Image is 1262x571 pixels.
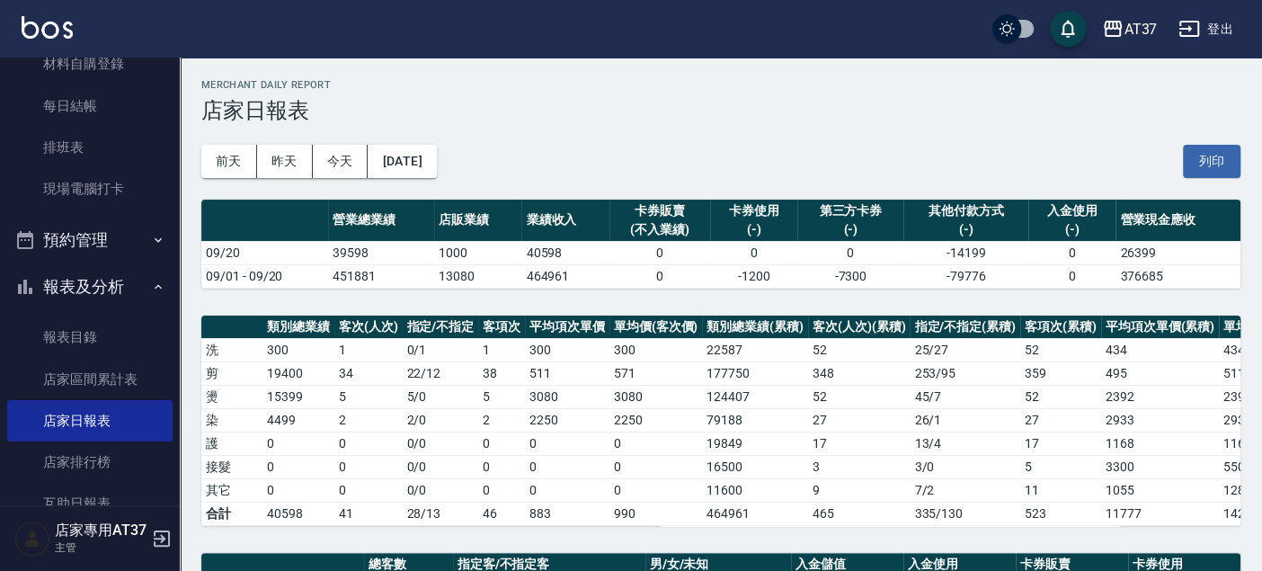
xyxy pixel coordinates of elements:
[525,478,609,502] td: 0
[1020,338,1101,361] td: 52
[313,145,369,178] button: 今天
[1033,220,1111,239] div: (-)
[334,502,403,525] td: 41
[609,455,703,478] td: 0
[1101,316,1220,339] th: 平均項次單價(累積)
[808,455,911,478] td: 3
[434,241,521,264] td: 1000
[1020,502,1101,525] td: 523
[1101,338,1220,361] td: 434
[201,338,262,361] td: 洗
[525,385,609,408] td: 3080
[1020,478,1101,502] td: 11
[262,478,334,502] td: 0
[334,316,403,339] th: 客次(人次)
[1171,13,1240,46] button: 登出
[1183,145,1240,178] button: 列印
[910,455,1020,478] td: 3 / 0
[201,478,262,502] td: 其它
[702,455,808,478] td: 16500
[797,241,903,264] td: 0
[478,361,525,385] td: 38
[201,79,1240,91] h2: Merchant Daily Report
[614,201,706,220] div: 卡券販賣
[262,385,334,408] td: 15399
[1115,200,1240,242] th: 營業現金應收
[903,264,1028,288] td: -79776
[1101,408,1220,432] td: 2933
[7,217,173,263] button: 預約管理
[609,432,703,455] td: 0
[328,241,434,264] td: 39598
[1101,385,1220,408] td: 2392
[702,408,808,432] td: 79188
[201,502,262,525] td: 合計
[525,361,609,385] td: 511
[910,408,1020,432] td: 26 / 1
[910,316,1020,339] th: 指定/不指定(累積)
[402,455,478,478] td: 0 / 0
[434,200,521,242] th: 店販業績
[478,455,525,478] td: 0
[910,502,1020,525] td: 335/130
[368,145,436,178] button: [DATE]
[262,316,334,339] th: 類別總業績
[521,264,609,288] td: 464961
[7,400,173,442] a: 店家日報表
[262,408,334,432] td: 4499
[7,359,173,400] a: 店家區間累計表
[609,264,710,288] td: 0
[521,200,609,242] th: 業績收入
[702,502,808,525] td: 464961
[402,478,478,502] td: 0 / 0
[1050,11,1086,47] button: save
[1115,264,1240,288] td: 376685
[609,385,703,408] td: 3080
[808,432,911,455] td: 17
[262,361,334,385] td: 19400
[525,502,609,525] td: 883
[702,385,808,408] td: 124407
[478,385,525,408] td: 5
[797,264,903,288] td: -7300
[7,85,173,127] a: 每日結帳
[334,338,403,361] td: 1
[334,432,403,455] td: 0
[908,201,1024,220] div: 其他付款方式
[262,502,334,525] td: 40598
[910,478,1020,502] td: 7 / 2
[257,145,313,178] button: 昨天
[402,338,478,361] td: 0 / 1
[201,455,262,478] td: 接髮
[334,361,403,385] td: 34
[7,168,173,210] a: 現場電腦打卡
[201,432,262,455] td: 護
[609,361,703,385] td: 571
[903,241,1028,264] td: -14199
[609,316,703,339] th: 單均價(客次價)
[614,220,706,239] div: (不入業績)
[525,316,609,339] th: 平均項次單價
[7,127,173,168] a: 排班表
[521,241,609,264] td: 40598
[525,338,609,361] td: 300
[478,338,525,361] td: 1
[710,264,797,288] td: -1200
[1101,455,1220,478] td: 3300
[478,408,525,432] td: 2
[7,442,173,483] a: 店家排行榜
[201,241,328,264] td: 09/20
[808,361,911,385] td: 348
[7,263,173,310] button: 報表及分析
[702,361,808,385] td: 177750
[1020,316,1101,339] th: 客項次(累積)
[808,385,911,408] td: 52
[1020,385,1101,408] td: 52
[328,200,434,242] th: 營業總業績
[1020,408,1101,432] td: 27
[328,264,434,288] td: 451881
[7,483,173,524] a: 互助日報表
[402,361,478,385] td: 22 / 12
[1124,18,1157,40] div: AT37
[201,200,1240,289] table: a dense table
